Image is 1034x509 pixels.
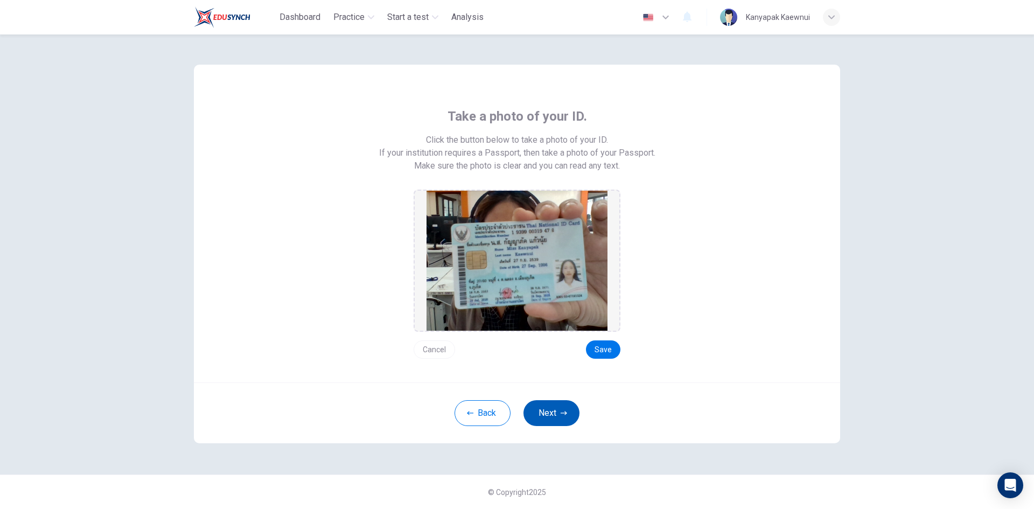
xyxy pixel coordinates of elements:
[641,13,655,22] img: en
[586,340,620,359] button: Save
[414,159,620,172] span: Make sure the photo is clear and you can read any text.
[194,6,250,28] img: Train Test logo
[455,400,511,426] button: Back
[451,11,484,24] span: Analysis
[448,108,587,125] span: Take a photo of your ID.
[746,11,810,24] div: Kanyapak Kaewnui
[447,8,488,27] button: Analysis
[333,11,365,24] span: Practice
[329,8,379,27] button: Practice
[997,472,1023,498] div: Open Intercom Messenger
[523,400,579,426] button: Next
[387,11,429,24] span: Start a test
[194,6,275,28] a: Train Test logo
[488,488,546,497] span: © Copyright 2025
[414,340,455,359] button: Cancel
[720,9,737,26] img: Profile picture
[275,8,325,27] button: Dashboard
[427,191,607,331] img: preview screemshot
[280,11,320,24] span: Dashboard
[383,8,443,27] button: Start a test
[379,134,655,159] span: Click the button below to take a photo of your ID. If your institution requires a Passport, then ...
